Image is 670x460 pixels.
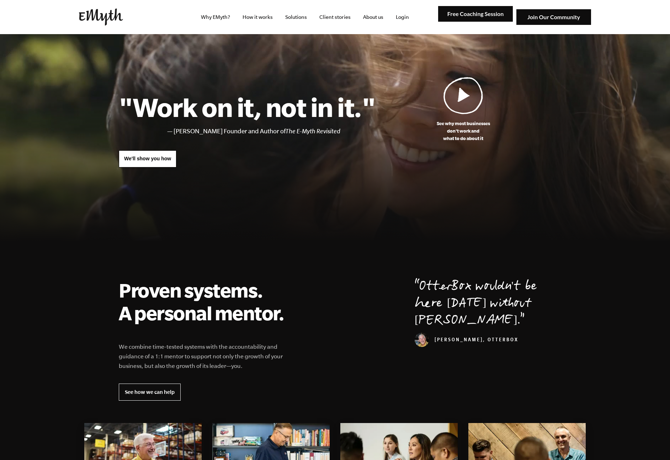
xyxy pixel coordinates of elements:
[79,9,123,26] img: EMyth
[119,342,292,371] p: We combine time-tested systems with the accountability and guidance of a 1:1 mentor to support no...
[174,126,375,137] li: [PERSON_NAME] Founder and Author of
[119,150,176,167] a: We'll show you how
[375,120,551,142] p: See why most businesses don't work and what to do about it
[119,91,375,123] h1: "Work on it, not in it."
[415,279,551,330] p: OtterBox wouldn't be here [DATE] without [PERSON_NAME].
[124,156,171,161] span: We'll show you how
[516,9,591,25] img: Join Our Community
[286,128,340,135] i: The E-Myth Revisited
[634,426,670,460] iframe: Chat Widget
[119,279,292,324] h2: Proven systems. A personal mentor.
[375,77,551,142] a: See why most businessesdon't work andwhat to do about it
[438,6,513,22] img: Free Coaching Session
[415,338,519,343] cite: [PERSON_NAME], OtterBox
[119,384,181,401] a: See how we can help
[443,77,483,114] img: Play Video
[415,333,429,347] img: Curt Richardson, OtterBox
